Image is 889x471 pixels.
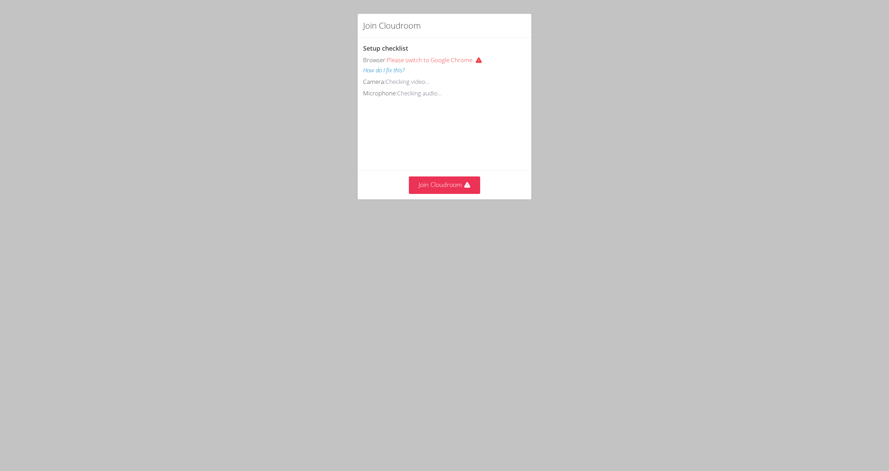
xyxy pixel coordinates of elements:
span: Camera: [363,78,385,86]
span: Browser: [363,56,387,64]
span: Checking video... [385,78,429,86]
button: Join Cloudroom [409,176,480,194]
span: Microphone: [363,89,397,97]
span: Setup checklist [363,44,408,52]
h2: Join Cloudroom [363,19,421,32]
span: Please switch to Google Chrome. [387,56,488,64]
button: How do I fix this? [363,65,405,75]
span: Checking audio... [397,89,442,97]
